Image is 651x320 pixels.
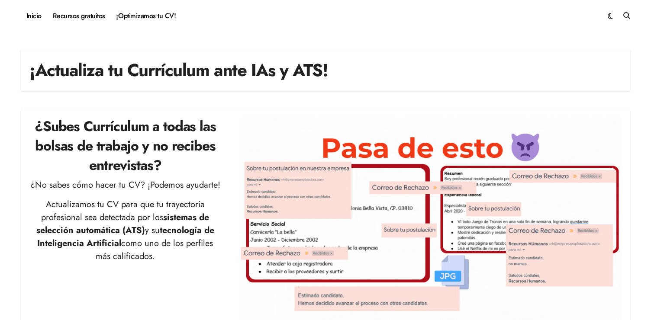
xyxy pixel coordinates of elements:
[29,58,328,82] h1: ¡Actualiza tu Currículum ante IAs y ATS!
[29,117,221,175] h2: ¿Subes Currículum a todas las bolsas de trabajo y no recibes entrevistas?
[21,4,47,28] a: Inicio
[37,224,214,250] strong: tecnología de Inteligencia Artificial
[29,198,221,263] p: Actualizamos tu CV para que tu trayectoria profesional sea detectada por los y su como uno de los...
[111,4,181,28] a: ¡Optimizamos tu CV!
[47,4,111,28] a: Recursos gratuitos
[29,179,221,192] p: ¿No sabes cómo hacer tu CV? ¡Podemos ayudarte!
[36,211,209,237] strong: sistemas de selección automática (ATS)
